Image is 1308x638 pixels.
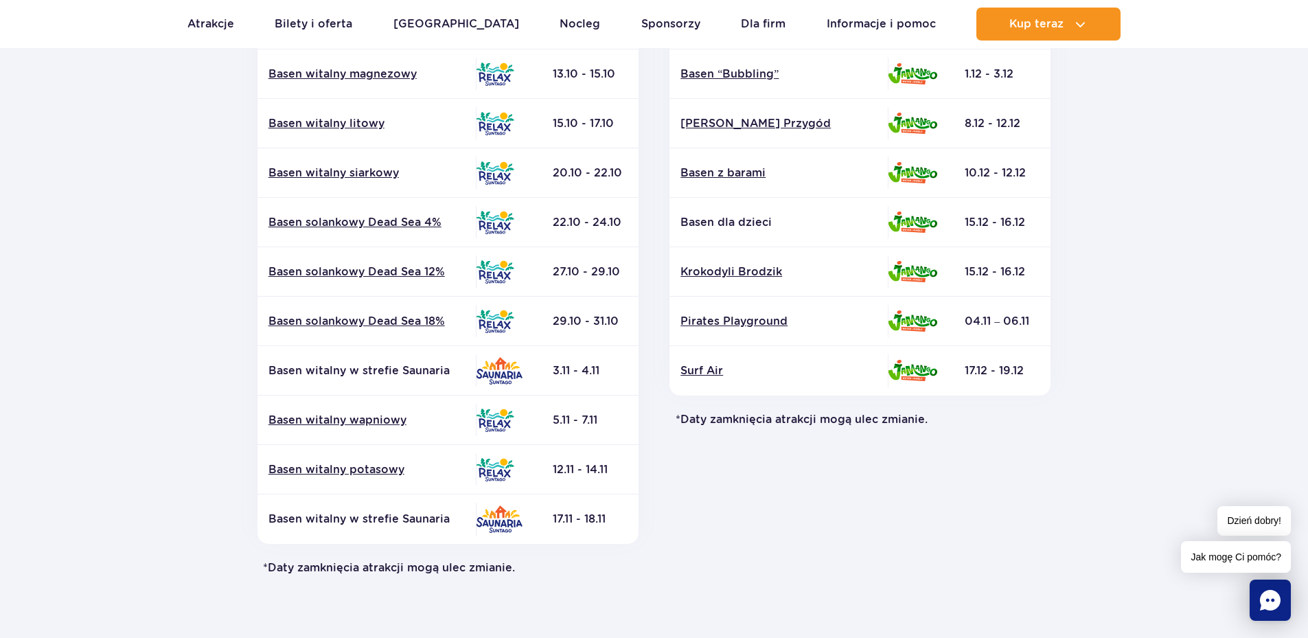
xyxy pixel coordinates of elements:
[954,99,1051,148] td: 8.12 - 12.12
[888,63,937,84] img: Jamango
[542,49,639,99] td: 13.10 - 15.10
[680,116,877,131] a: [PERSON_NAME] Przygód
[680,314,877,329] a: Pirates Playground
[827,8,936,41] a: Informacje i pomoc
[954,49,1051,99] td: 1.12 - 3.12
[542,346,639,396] td: 3.11 - 4.11
[542,494,639,544] td: 17.11 - 18.11
[476,409,514,432] img: Relax
[888,360,937,381] img: Jamango
[954,148,1051,198] td: 10.12 - 12.12
[1217,506,1291,536] span: Dzień dobry!
[954,346,1051,396] td: 17.12 - 19.12
[680,215,877,230] p: Basen dla dzieci
[268,314,465,329] a: Basen solankowy Dead Sea 18%
[275,8,352,41] a: Bilety i oferta
[888,212,937,233] img: Jamango
[680,67,877,82] a: Basen “Bubbling”
[1009,18,1064,30] span: Kup teraz
[954,297,1051,346] td: 04.11 – 06.11
[888,113,937,134] img: Jamango
[476,310,514,333] img: Relax
[542,148,639,198] td: 20.10 - 22.10
[1181,541,1291,573] span: Jak mogę Ci pomóc?
[268,166,465,181] a: Basen witalny siarkowy
[476,260,514,284] img: Relax
[476,112,514,135] img: Relax
[268,512,465,527] p: Basen witalny w strefie Saunaria
[954,247,1051,297] td: 15.12 - 16.12
[542,297,639,346] td: 29.10 - 31.10
[268,363,465,378] p: Basen witalny w strefie Saunaria
[268,215,465,230] a: Basen solankowy Dead Sea 4%
[252,560,644,576] p: *Daty zamknięcia atrakcji mogą ulec zmianie.
[268,413,465,428] a: Basen witalny wapniowy
[476,505,523,533] img: Saunaria
[680,363,877,378] a: Surf Air
[888,261,937,282] img: Jamango
[542,396,639,445] td: 5.11 - 7.11
[268,67,465,82] a: Basen witalny magnezowy
[542,445,639,494] td: 12.11 - 14.11
[954,198,1051,247] td: 15.12 - 16.12
[560,8,600,41] a: Nocleg
[976,8,1121,41] button: Kup teraz
[476,458,514,481] img: Relax
[476,161,514,185] img: Relax
[542,247,639,297] td: 27.10 - 29.10
[680,264,877,280] a: Krokodyli Brodzik
[268,264,465,280] a: Basen solankowy Dead Sea 12%
[542,99,639,148] td: 15.10 - 17.10
[476,62,514,86] img: Relax
[741,8,785,41] a: Dla firm
[1250,580,1291,621] div: Chat
[476,357,523,385] img: Saunaria
[268,116,465,131] a: Basen witalny litowy
[268,462,465,477] a: Basen witalny potasowy
[187,8,234,41] a: Atrakcje
[641,8,700,41] a: Sponsorzy
[665,412,1057,427] p: *Daty zamknięcia atrakcji mogą ulec zmianie.
[888,310,937,332] img: Jamango
[888,162,937,183] img: Jamango
[476,211,514,234] img: Relax
[393,8,519,41] a: [GEOGRAPHIC_DATA]
[680,166,877,181] a: Basen z barami
[542,198,639,247] td: 22.10 - 24.10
